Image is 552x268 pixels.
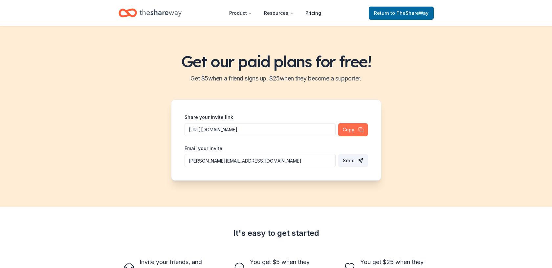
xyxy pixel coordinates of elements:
[185,114,233,121] label: Share your invite link
[300,7,326,20] a: Pricing
[224,7,257,20] button: Product
[374,9,429,17] span: Return
[224,5,326,21] nav: Main
[119,5,182,21] a: Home
[343,157,355,165] span: Send
[185,145,222,152] label: Email your invite
[390,10,429,16] span: to TheShareWay
[119,228,434,238] div: It's easy to get started
[369,7,434,20] a: Returnto TheShareWay
[338,123,368,136] button: Copy
[8,73,544,84] h2: Get $ 5 when a friend signs up, $ 25 when they become a supporter.
[8,52,544,71] h1: Get our paid plans for free!
[259,7,299,20] button: Resources
[338,154,368,167] button: Send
